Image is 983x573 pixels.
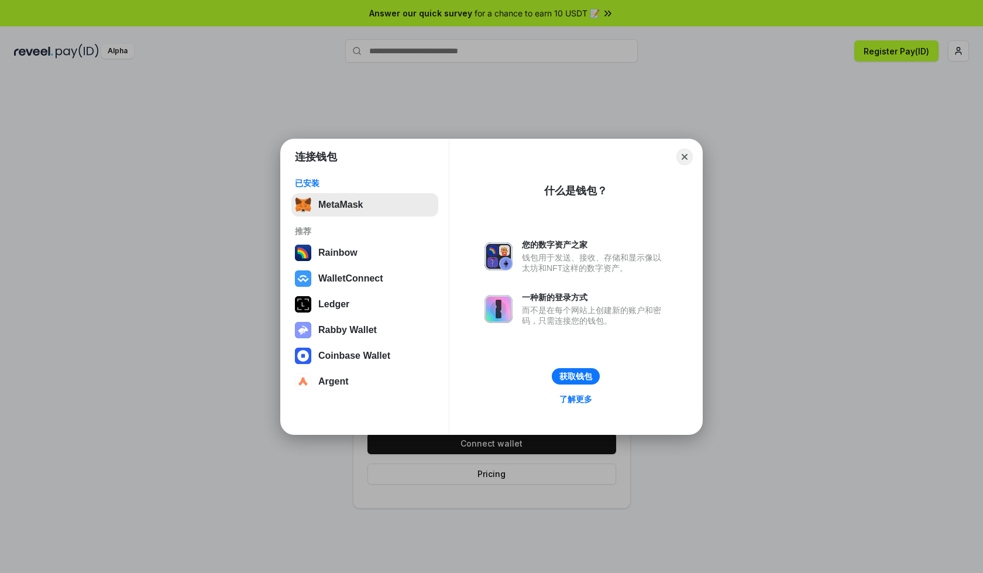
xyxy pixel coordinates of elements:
[552,392,599,407] a: 了解更多
[295,373,311,390] img: svg+xml,%3Csvg%20width%3D%2228%22%20height%3D%2228%22%20viewBox%3D%220%200%2028%2028%22%20fill%3D...
[552,368,600,385] button: 获取钱包
[559,371,592,382] div: 获取钱包
[291,267,438,290] button: WalletConnect
[676,149,693,165] button: Close
[318,299,349,310] div: Ledger
[295,178,435,188] div: 已安装
[295,150,337,164] h1: 连接钱包
[291,293,438,316] button: Ledger
[484,242,513,270] img: svg+xml,%3Csvg%20xmlns%3D%22http%3A%2F%2Fwww.w3.org%2F2000%2Fsvg%22%20fill%3D%22none%22%20viewBox...
[295,197,311,213] img: svg+xml,%3Csvg%20fill%3D%22none%22%20height%3D%2233%22%20viewBox%3D%220%200%2035%2033%22%20width%...
[291,318,438,342] button: Rabby Wallet
[318,351,390,361] div: Coinbase Wallet
[295,348,311,364] img: svg+xml,%3Csvg%20width%3D%2228%22%20height%3D%2228%22%20viewBox%3D%220%200%2028%2028%22%20fill%3D...
[484,295,513,323] img: svg+xml,%3Csvg%20xmlns%3D%22http%3A%2F%2Fwww.w3.org%2F2000%2Fsvg%22%20fill%3D%22none%22%20viewBox...
[291,370,438,393] button: Argent
[295,296,311,313] img: svg+xml,%3Csvg%20xmlns%3D%22http%3A%2F%2Fwww.w3.org%2F2000%2Fsvg%22%20width%3D%2228%22%20height%3...
[295,270,311,287] img: svg+xml,%3Csvg%20width%3D%2228%22%20height%3D%2228%22%20viewBox%3D%220%200%2028%2028%22%20fill%3D...
[318,325,377,335] div: Rabby Wallet
[291,193,438,217] button: MetaMask
[318,273,383,284] div: WalletConnect
[291,344,438,368] button: Coinbase Wallet
[522,252,667,273] div: 钱包用于发送、接收、存储和显示像以太坊和NFT这样的数字资产。
[522,292,667,303] div: 一种新的登录方式
[295,245,311,261] img: svg+xml,%3Csvg%20width%3D%22120%22%20height%3D%22120%22%20viewBox%3D%220%200%20120%20120%22%20fil...
[559,394,592,404] div: 了解更多
[318,248,358,258] div: Rainbow
[318,200,363,210] div: MetaMask
[291,241,438,265] button: Rainbow
[522,305,667,326] div: 而不是在每个网站上创建新的账户和密码，只需连接您的钱包。
[522,239,667,250] div: 您的数字资产之家
[544,184,607,198] div: 什么是钱包？
[295,226,435,236] div: 推荐
[295,322,311,338] img: svg+xml,%3Csvg%20xmlns%3D%22http%3A%2F%2Fwww.w3.org%2F2000%2Fsvg%22%20fill%3D%22none%22%20viewBox...
[318,376,349,387] div: Argent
